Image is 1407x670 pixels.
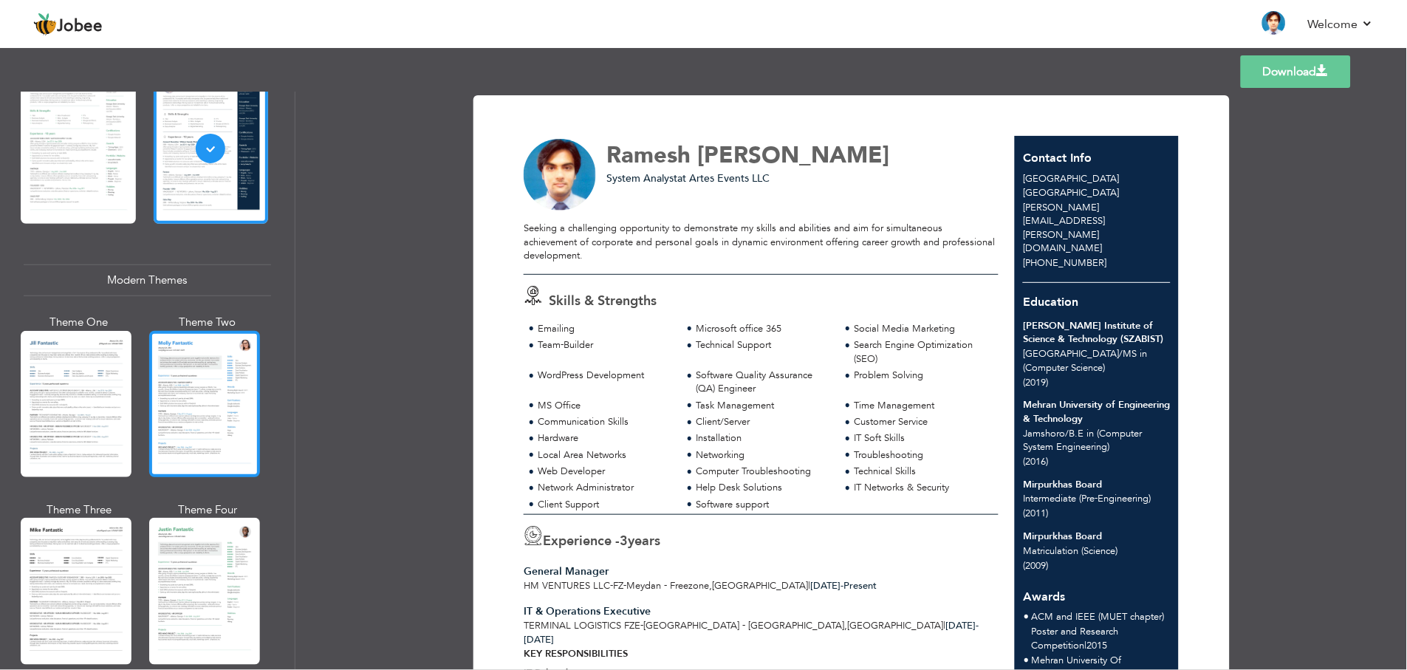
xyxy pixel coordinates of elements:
[1023,427,1142,454] span: Jamshoro B.E in (Computer System Engineering)
[855,369,990,383] div: Problem Solving
[696,431,832,445] div: Installation
[538,431,674,445] div: Hardware
[24,502,134,518] div: Theme Three
[524,619,640,632] span: Terminal Logistics FZE
[549,292,657,310] span: Skills & Strengths
[1023,507,1048,520] span: (2011)
[1023,398,1170,425] div: Mehran University of Engineering & Technology
[538,338,674,352] div: Team-Builder
[152,502,263,518] div: Theme Four
[626,579,709,592] span: Meydan - Freezone
[1023,455,1048,468] span: (2016)
[1023,186,1119,199] span: [GEOGRAPHIC_DATA]
[1119,347,1123,360] span: /
[1023,319,1170,346] div: [PERSON_NAME] Institute of Science & Technology (SZABIST)
[1087,639,1108,652] span: 2015
[1023,172,1119,185] span: [GEOGRAPHIC_DATA]
[538,369,674,383] div: WordPress Development
[855,448,990,462] div: Troubleshooting
[1023,201,1105,256] span: [PERSON_NAME][EMAIL_ADDRESS][PERSON_NAME][DOMAIN_NAME]
[844,619,847,632] span: ,
[1023,492,1151,505] span: Intermediate (Pre-Engineering)
[808,579,810,592] span: |
[33,13,57,36] img: jobee.io
[524,564,609,578] span: General Manager
[538,399,674,413] div: MS Office
[696,481,832,495] div: Help Desk Solutions
[810,579,843,592] span: [DATE]
[1032,610,1165,623] span: ACM and IEEE (MUET chapter)
[1023,530,1170,544] div: Mirpurkhas Board
[1023,256,1106,270] span: [PHONE_NUMBER]
[1065,427,1069,440] span: /
[524,619,979,646] span: [DATE]
[698,140,890,171] span: [PERSON_NAME]
[1023,376,1048,389] span: (2019)
[709,579,712,592] span: ,
[524,647,628,660] strong: KEY RESPONSIBILITIES
[33,13,103,36] a: Jobee
[538,498,674,512] div: Client Support
[1023,544,1117,558] span: Matriculation (Science)
[841,579,843,592] span: -
[24,264,271,296] div: Modern Themes
[1241,55,1351,88] a: Download
[696,338,832,352] div: Technical Support
[855,399,990,413] div: Time Management
[696,448,832,462] div: Networking
[623,579,626,592] span: -
[712,579,808,592] span: [GEOGRAPHIC_DATA]
[524,604,651,618] span: IT & Operations Executive
[24,315,134,330] div: Theme One
[810,579,877,592] span: Present
[855,465,990,479] div: Technical Skills
[607,171,678,185] span: System Analyst
[543,532,620,550] span: Experience -
[696,415,832,429] div: Client/Server
[152,315,263,330] div: Theme Two
[696,322,832,336] div: Microsoft office 365
[524,139,596,211] img: No image
[538,322,674,336] div: Emailing
[1023,347,1147,375] span: [GEOGRAPHIC_DATA] MS in (Computer Science)
[945,619,979,632] span: [DATE]
[943,619,945,632] span: |
[855,415,990,429] div: Customer Service
[538,448,674,462] div: Local Area Networks
[1032,625,1119,653] span: Poster and Research Competition
[1023,294,1078,310] span: Education
[538,465,674,479] div: Web Developer
[1023,150,1092,166] span: Contact Info
[607,140,691,171] span: Ramesh
[847,619,943,632] span: [GEOGRAPHIC_DATA]
[696,399,832,413] div: Task Management
[696,465,832,479] div: Computer Troubleshooting
[57,18,103,35] span: Jobee
[1308,16,1374,33] a: Welcome
[538,415,674,429] div: Communication Skills
[643,619,844,632] span: [GEOGRAPHIC_DATA] - [GEOGRAPHIC_DATA]
[696,498,832,512] div: Software support
[524,222,998,263] div: Seeking a challenging opportunity to demonstrate my skills and abilities and aim for simultaneous...
[976,619,979,632] span: -
[1023,578,1065,606] span: Awards
[524,579,623,592] span: HM VENTURES LLC-FZ
[620,532,660,551] label: years
[1023,478,1170,492] div: Mirpurkhas Board
[640,619,643,632] span: -
[620,532,628,550] span: 3
[855,431,990,445] div: IT Soft Skills
[1023,559,1048,572] span: (2009)
[538,481,674,495] div: Network Administrator
[855,322,990,336] div: Social Media Marketing
[696,369,832,396] div: Software Quality Assurance (QA) Engineer
[1085,639,1087,652] span: |
[678,171,770,185] span: at Artes Events LLC
[1262,11,1286,35] img: Profile Img
[855,481,990,495] div: IT Networks & Security
[855,338,990,366] div: Search Engine Optimization (SEO)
